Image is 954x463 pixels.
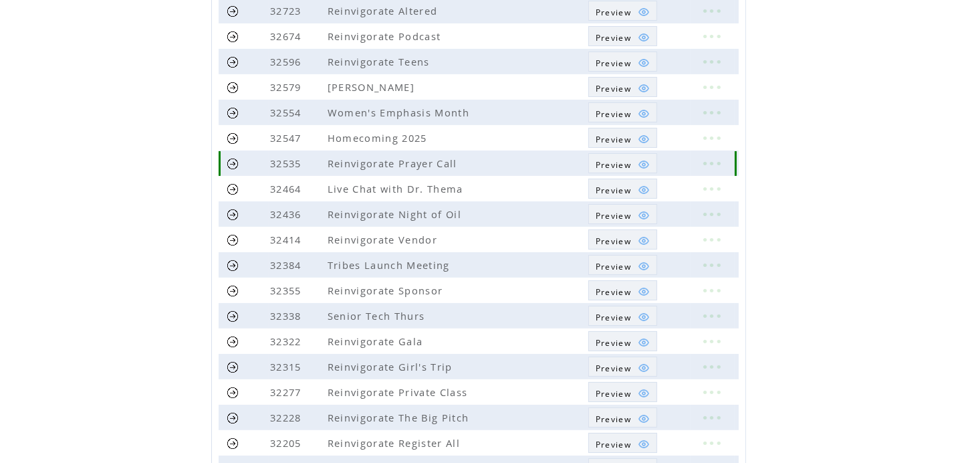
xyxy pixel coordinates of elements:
span: Reinvigorate Register All [328,436,463,450]
span: Senior Tech Thurs [328,309,429,322]
span: 32355 [270,284,305,297]
span: Reinvigorate Gala [328,335,427,348]
img: eye.png [638,311,650,323]
span: Show MMS preview [596,388,631,399]
span: 32547 [270,131,305,145]
img: eye.png [638,159,650,171]
a: Preview [588,407,657,428]
span: Show MMS preview [596,236,631,247]
span: 32205 [270,436,305,450]
span: 32579 [270,80,305,94]
a: Preview [588,433,657,453]
span: 32596 [270,55,305,68]
span: Show MMS preview [596,32,631,43]
span: Reinvigorate Podcast [328,29,445,43]
span: Show MMS preview [596,261,631,272]
a: Preview [588,357,657,377]
a: Preview [588,26,657,46]
span: [PERSON_NAME] [328,80,418,94]
span: Show MMS preview [596,7,631,18]
span: Homecoming 2025 [328,131,431,145]
span: Show MMS preview [596,159,631,171]
span: 32384 [270,258,305,272]
span: Reinvigorate Night of Oil [328,207,465,221]
a: Preview [588,331,657,351]
span: Tribes Launch Meeting [328,258,453,272]
span: Show MMS preview [596,439,631,450]
span: Reinvigorate The Big Pitch [328,411,473,424]
span: Show MMS preview [596,185,631,196]
span: Reinvigorate Private Class [328,385,471,399]
a: Preview [588,306,657,326]
span: Show MMS preview [596,337,631,349]
img: eye.png [638,133,650,145]
span: Reinvigorate Prayer Call [328,157,461,170]
span: 32228 [270,411,305,424]
img: eye.png [638,31,650,43]
img: eye.png [638,108,650,120]
span: 32436 [270,207,305,221]
img: eye.png [638,413,650,425]
a: Preview [588,280,657,300]
span: Reinvigorate Vendor [328,233,441,246]
span: Live Chat with Dr. Thema [328,182,467,195]
span: 32554 [270,106,305,119]
span: 32723 [270,4,305,17]
a: Preview [588,204,657,224]
a: Preview [588,1,657,21]
span: Reinvigorate Sponsor [328,284,447,297]
span: Show MMS preview [596,58,631,69]
img: eye.png [638,82,650,94]
img: eye.png [638,286,650,298]
span: Show MMS preview [596,83,631,94]
a: Preview [588,153,657,173]
span: 32322 [270,335,305,348]
span: Show MMS preview [596,312,631,323]
img: eye.png [638,57,650,69]
span: 32535 [270,157,305,170]
span: Show MMS preview [596,413,631,425]
img: eye.png [638,209,650,221]
span: Reinvigorate Altered [328,4,441,17]
span: 32464 [270,182,305,195]
img: eye.png [638,184,650,196]
a: Preview [588,255,657,275]
a: Preview [588,77,657,97]
a: Preview [588,52,657,72]
span: 32277 [270,385,305,399]
a: Preview [588,128,657,148]
span: 32315 [270,360,305,373]
a: Preview [588,179,657,199]
span: Reinvigorate Teens [328,55,433,68]
img: eye.png [638,260,650,272]
span: Show MMS preview [596,363,631,374]
a: Preview [588,102,657,122]
span: Reinvigorate Girl's Trip [328,360,456,373]
span: 32338 [270,309,305,322]
a: Preview [588,382,657,402]
img: eye.png [638,438,650,450]
a: Preview [588,229,657,250]
span: 32674 [270,29,305,43]
span: Show MMS preview [596,108,631,120]
img: eye.png [638,337,650,349]
img: eye.png [638,235,650,247]
span: 32414 [270,233,305,246]
img: eye.png [638,362,650,374]
span: Show MMS preview [596,134,631,145]
span: Show MMS preview [596,210,631,221]
span: Women's Emphasis Month [328,106,473,119]
img: eye.png [638,387,650,399]
span: Show MMS preview [596,286,631,298]
img: eye.png [638,6,650,18]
